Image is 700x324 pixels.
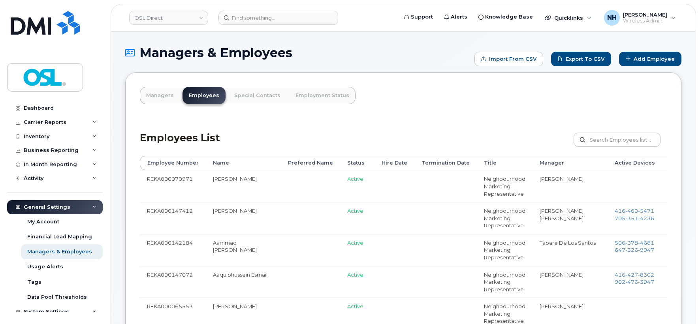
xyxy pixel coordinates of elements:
[615,247,654,253] a: 6473269947
[533,156,608,170] th: Manager
[340,156,374,170] th: Status
[183,87,226,104] a: Employees
[206,156,281,170] th: Name
[477,202,533,234] td: Neighbourhood Marketing Representative
[615,208,654,214] a: 4164605471
[477,156,533,170] th: Title
[347,240,363,246] span: Active
[477,266,533,298] td: Neighbourhood Marketing Representative
[625,247,638,253] span: 326
[206,202,281,234] td: [PERSON_NAME]
[140,156,206,170] th: Employee Number
[289,87,356,104] a: Employment Status
[140,266,206,298] td: REKA000147072
[206,266,281,298] td: Aaquibhussein Esmail
[608,156,662,170] th: Active Devices
[625,272,638,278] span: 427
[551,52,611,66] a: Export to CSV
[615,215,654,221] a: 7053514236
[615,279,654,285] a: 9024763947
[619,52,681,66] a: Add Employee
[540,303,600,310] li: [PERSON_NAME]
[625,279,638,285] span: 476
[140,87,180,104] a: Managers
[615,279,654,285] span: 902
[228,87,287,104] a: Special Contacts
[638,279,654,285] span: 3947
[140,170,206,202] td: REKA000070971
[638,247,654,253] span: 9947
[474,52,543,66] form: Import from CSV
[347,176,363,182] span: Active
[140,202,206,234] td: REKA000147412
[540,175,600,183] li: [PERSON_NAME]
[615,272,654,278] a: 4164278302
[140,133,220,156] h2: Employees List
[625,208,638,214] span: 460
[125,46,470,60] h1: Managers & Employees
[615,208,654,214] span: 416
[477,234,533,266] td: Neighbourhood Marketing Representative
[625,240,638,246] span: 378
[374,156,414,170] th: Hire Date
[615,272,654,278] span: 416
[615,247,654,253] span: 647
[206,234,281,266] td: Aammad [PERSON_NAME]
[638,240,654,246] span: 4681
[625,215,638,221] span: 351
[414,156,477,170] th: Termination Date
[540,215,600,222] li: [PERSON_NAME]
[477,170,533,202] td: Neighbourhood Marketing Representative
[206,170,281,202] td: [PERSON_NAME]
[540,271,600,279] li: [PERSON_NAME]
[638,272,654,278] span: 8302
[615,240,654,246] span: 506
[347,208,363,214] span: Active
[540,207,600,215] li: [PERSON_NAME]
[615,215,654,221] span: 705
[140,234,206,266] td: REKA000142184
[540,239,600,247] li: Tabare De Los Santos
[347,272,363,278] span: Active
[638,215,654,221] span: 4236
[615,240,654,246] a: 5063784681
[638,208,654,214] span: 5471
[281,156,340,170] th: Preferred Name
[347,303,363,309] span: Active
